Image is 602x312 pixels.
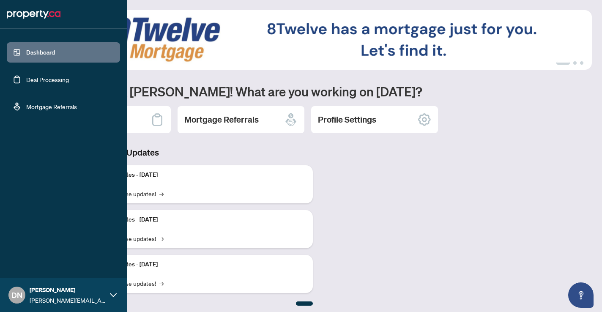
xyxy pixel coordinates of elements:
[30,296,106,305] span: [PERSON_NAME][EMAIL_ADDRESS][DOMAIN_NAME]
[30,285,106,295] span: [PERSON_NAME]
[89,215,306,224] p: Platform Updates - [DATE]
[89,260,306,269] p: Platform Updates - [DATE]
[7,8,60,21] img: logo
[11,289,22,301] span: DN
[26,49,55,56] a: Dashboard
[573,61,577,65] button: 2
[318,114,376,126] h2: Profile Settings
[44,83,592,99] h1: Welcome back [PERSON_NAME]! What are you working on [DATE]?
[44,10,592,70] img: Slide 0
[159,189,164,198] span: →
[159,234,164,243] span: →
[26,76,69,83] a: Deal Processing
[580,61,583,65] button: 3
[44,147,313,159] h3: Brokerage & Industry Updates
[26,103,77,110] a: Mortgage Referrals
[184,114,259,126] h2: Mortgage Referrals
[556,61,570,65] button: 1
[89,170,306,180] p: Platform Updates - [DATE]
[159,279,164,288] span: →
[568,282,594,308] button: Open asap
